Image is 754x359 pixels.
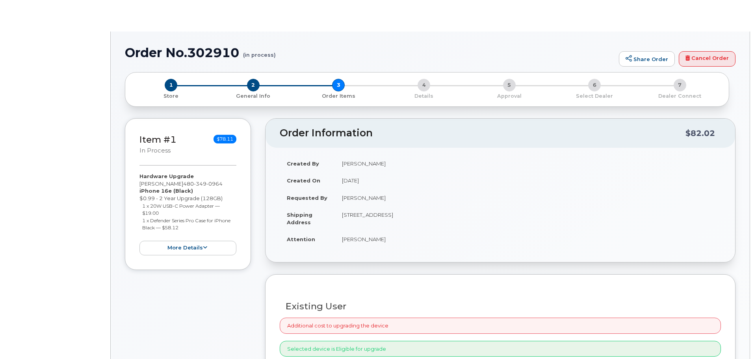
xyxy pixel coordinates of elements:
[335,231,721,248] td: [PERSON_NAME]
[335,206,721,231] td: [STREET_ADDRESS]
[287,195,327,201] strong: Requested By
[287,212,312,225] strong: Shipping Address
[125,46,615,60] h1: Order No.302910
[286,301,715,311] h3: Existing User
[139,173,236,255] div: [PERSON_NAME] $0.99 - 2 Year Upgrade (128GB)
[139,147,171,154] small: in process
[132,91,211,100] a: 1 Store
[194,180,206,187] span: 349
[247,79,260,91] span: 2
[685,126,715,141] div: $82.02
[135,93,208,100] p: Store
[287,160,319,167] strong: Created By
[679,51,735,67] a: Cancel Order
[183,180,223,187] span: 480
[335,172,721,189] td: [DATE]
[139,173,194,179] strong: Hardware Upgrade
[287,177,320,184] strong: Created On
[619,51,675,67] a: Share Order
[243,46,276,58] small: (in process)
[165,79,177,91] span: 1
[280,341,721,357] div: Selected device is Eligible for upgrade
[335,189,721,206] td: [PERSON_NAME]
[211,91,296,100] a: 2 General Info
[287,236,315,242] strong: Attention
[139,188,193,194] strong: iPhone 16e (Black)
[206,180,223,187] span: 0964
[139,134,176,145] a: Item #1
[214,135,236,143] span: $78.11
[335,155,721,172] td: [PERSON_NAME]
[142,203,220,216] small: 1 x 20W USB-C Power Adapter — $19.00
[142,218,230,231] small: 1 x Defender Series Pro Case for iPhone Black — $58.12
[139,241,236,255] button: more details
[214,93,293,100] p: General Info
[280,318,721,334] div: Additional cost to upgrading the device
[280,128,685,139] h2: Order Information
